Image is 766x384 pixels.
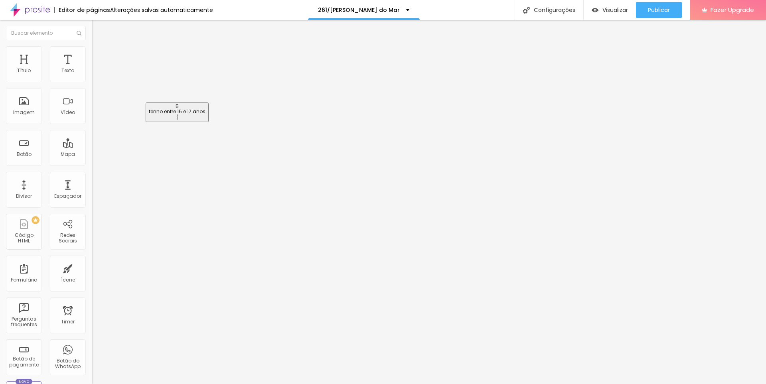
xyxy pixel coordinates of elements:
div: Alterações salvas automaticamente [110,7,213,13]
div: Editor de páginas [54,7,110,13]
input: Buscar elemento [6,26,86,40]
iframe: Editor [92,20,766,384]
button: Publicar [636,2,682,18]
div: Texto [61,68,74,73]
div: Botão do WhatsApp [52,358,83,370]
div: Redes Sociais [52,232,83,244]
div: Divisor [16,193,32,199]
div: Título [17,68,31,73]
span: Fazer Upgrade [711,6,754,13]
span: Visualizar [602,7,628,13]
div: Ícone [61,277,75,283]
span: Publicar [648,7,670,13]
div: Mapa [61,152,75,157]
img: Icone [77,31,81,35]
div: Timer [61,319,75,325]
img: Icone [523,7,530,14]
div: Botão [17,152,32,157]
div: Espaçador [54,193,81,199]
div: Formulário [11,277,37,283]
img: view-1.svg [592,7,598,14]
div: Botão de pagamento [8,356,39,368]
button: Visualizar [584,2,636,18]
div: Código HTML [8,232,39,244]
p: 261/[PERSON_NAME] do Mar [318,7,400,13]
div: Perguntas frequentes [8,316,39,328]
div: Vídeo [61,110,75,115]
div: Imagem [13,110,35,115]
